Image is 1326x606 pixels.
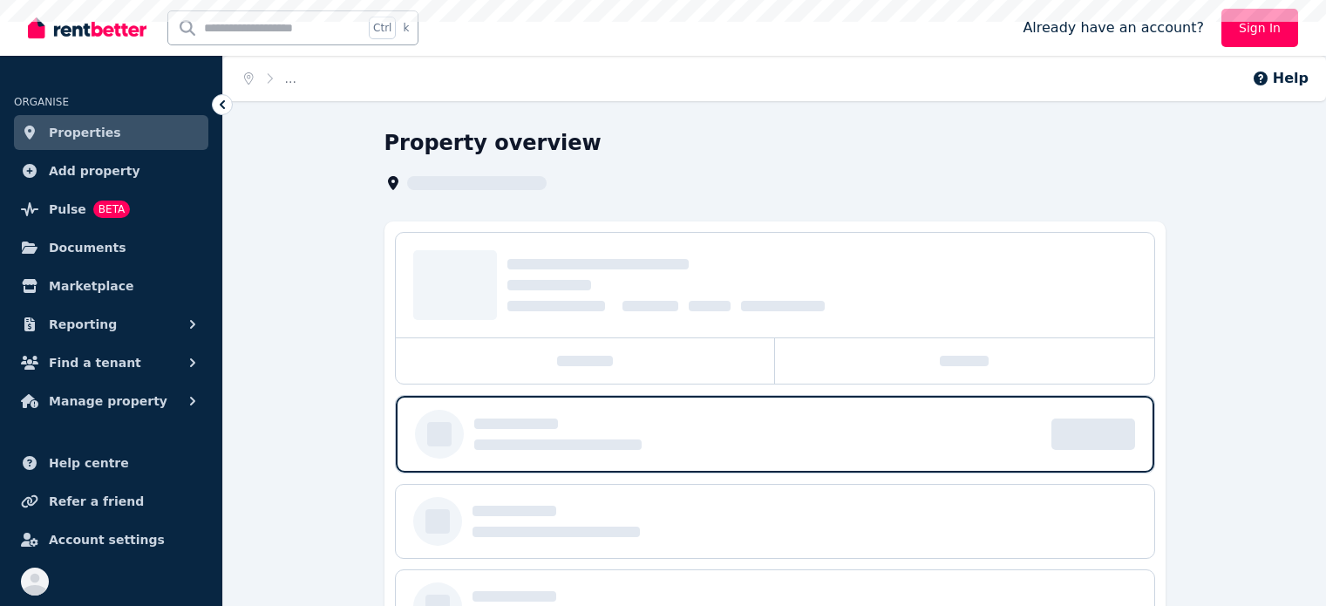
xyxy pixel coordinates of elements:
img: RentBetter [28,15,146,41]
span: Account settings [49,529,165,550]
span: Refer a friend [49,491,144,512]
span: BETA [93,201,130,218]
span: ORGANISE [14,96,69,108]
span: Properties [49,122,121,143]
span: Add property [49,160,140,181]
button: Find a tenant [14,345,208,380]
span: Already have an account? [1023,17,1204,38]
span: Reporting [49,314,117,335]
a: Help centre [14,446,208,480]
a: Refer a friend [14,484,208,519]
h1: Property overview [384,129,602,157]
button: Help [1252,68,1309,89]
span: Manage property [49,391,167,412]
span: Marketplace [49,276,133,296]
nav: Breadcrumb [223,56,317,101]
a: PulseBETA [14,192,208,227]
a: Marketplace [14,269,208,303]
button: Reporting [14,307,208,342]
a: Properties [14,115,208,150]
button: Manage property [14,384,208,419]
a: Account settings [14,522,208,557]
span: Pulse [49,199,86,220]
a: Documents [14,230,208,265]
span: ... [285,71,296,85]
a: Sign In [1221,9,1298,47]
span: Documents [49,237,126,258]
span: k [403,21,409,35]
span: Ctrl [369,17,396,39]
span: Find a tenant [49,352,141,373]
span: Help centre [49,453,129,473]
a: Add property [14,153,208,188]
